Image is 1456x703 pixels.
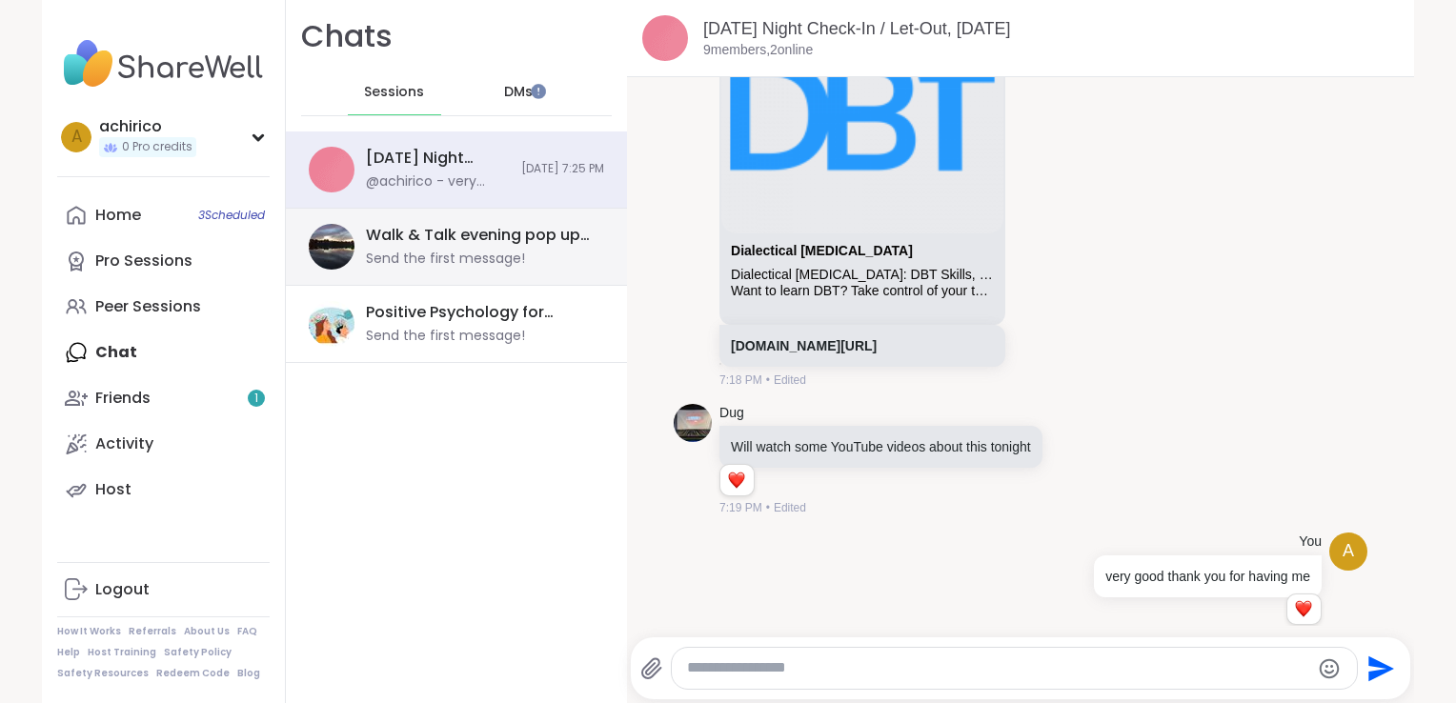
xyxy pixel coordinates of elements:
a: Friends1 [57,375,270,421]
div: Peer Sessions [95,296,201,317]
span: • [766,499,770,516]
a: FAQ [237,625,257,638]
div: Walk & Talk evening pop up, [DATE] [366,225,593,246]
p: 9 members, 2 online [703,41,813,60]
button: Reactions: love [726,472,746,488]
img: Monday Night Check-In / Let-Out, Sep 08 [642,15,688,61]
span: [DATE] 7:25 PM [521,161,604,177]
div: Send the first message! [366,250,525,269]
a: Logout [57,567,270,613]
div: Host [95,479,131,500]
a: [DOMAIN_NAME][URL] [731,338,877,353]
div: @achirico - very good thank you for having me [366,172,510,191]
div: Dialectical [MEDICAL_DATA]: DBT Skills, Worksheets, Videos [731,267,994,283]
h1: Chats [301,15,393,58]
a: About Us [184,625,230,638]
button: Reactions: love [1293,602,1313,617]
div: Logout [95,579,150,600]
span: a [71,125,82,150]
a: Host Training [88,646,156,659]
span: 7:18 PM [719,372,762,389]
img: Walk & Talk evening pop up, Sep 09 [309,224,354,270]
span: 0 Pro credits [122,139,192,155]
div: Pro Sessions [95,251,192,271]
span: 3 Scheduled [198,208,265,223]
img: ShareWell Nav Logo [57,30,270,97]
div: Positive Psychology for Everyday Happiness, [DATE] [366,302,593,323]
a: Attachment [731,243,913,258]
a: Dug [719,404,744,423]
span: Edited [774,372,806,389]
a: Help [57,646,80,659]
a: Redeem Code [156,667,230,680]
span: a [1343,538,1354,564]
iframe: Spotlight [531,84,546,99]
textarea: Type your message [687,658,1309,678]
div: Activity [95,433,153,454]
a: Safety Resources [57,667,149,680]
a: Pro Sessions [57,238,270,284]
img: Positive Psychology for Everyday Happiness, Sep 10 [309,301,354,347]
a: Peer Sessions [57,284,270,330]
a: Activity [57,421,270,467]
span: Sessions [364,83,424,102]
span: 7:19 PM [719,499,762,516]
div: Home [95,205,141,226]
a: [DATE] Night Check-In / Let-Out, [DATE] [703,19,1010,38]
a: Safety Policy [164,646,232,659]
button: Send [1358,647,1401,690]
a: Host [57,467,270,512]
img: https://sharewell-space-live.sfo3.digitaloceanspaces.com/user-generated/ee4f8f47-4c82-4961-b151-8... [674,404,712,442]
span: 1 [254,391,258,407]
div: achirico [99,116,196,137]
div: Friends [95,388,151,409]
a: Blog [237,667,260,680]
a: How It Works [57,625,121,638]
span: DMs [504,83,533,102]
span: • [766,372,770,389]
div: Want to learn DBT? Take control of your thoughts, emotions, and relationships. Watch the free exe... [731,283,994,299]
p: very good thank you for having me [1105,567,1310,586]
img: Monday Night Check-In / Let-Out, Sep 08 [309,147,354,192]
div: Reaction list [1287,594,1321,625]
div: Reaction list [720,465,754,495]
div: Send the first message! [366,327,525,346]
a: Referrals [129,625,176,638]
div: [DATE] Night Check-In / Let-Out, [DATE] [366,148,510,169]
button: Emoji picker [1318,657,1341,680]
p: Will watch some YouTube videos about this tonight [731,437,1031,456]
h4: You [1299,532,1322,552]
span: Edited [774,499,806,516]
a: Home3Scheduled [57,192,270,238]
